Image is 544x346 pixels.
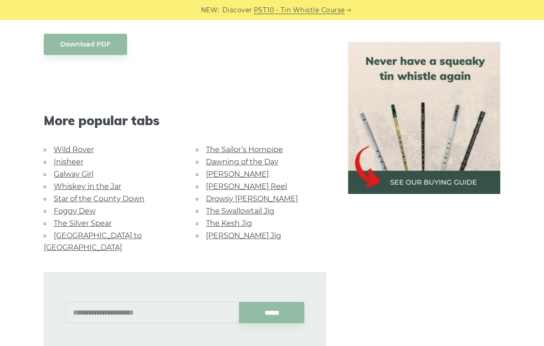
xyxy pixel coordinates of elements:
a: [GEOGRAPHIC_DATA] to [GEOGRAPHIC_DATA] [44,231,142,252]
a: Galway Girl [54,170,93,178]
a: Wild Rover [54,145,94,154]
a: The Swallowtail Jig [206,207,274,215]
a: Foggy Dew [54,207,96,215]
a: Dawning of the Day [206,158,278,166]
a: [PERSON_NAME] Jig [206,231,281,240]
a: PST10 - Tin Whistle Course [254,5,345,15]
a: Inisheer [54,158,83,166]
span: Discover [222,5,252,15]
a: [PERSON_NAME] Reel [206,182,287,191]
span: More popular tabs [44,113,327,128]
a: [PERSON_NAME] [206,170,269,178]
img: tin whistle buying guide [348,42,500,194]
a: The Sailor’s Hornpipe [206,145,283,154]
a: Download PDF [44,34,127,55]
a: Star of the County Down [54,194,144,203]
a: The Silver Spear [54,219,112,228]
span: NEW: [201,5,220,15]
a: Drowsy [PERSON_NAME] [206,194,298,203]
a: The Kesh Jig [206,219,252,228]
a: Whiskey in the Jar [54,182,121,191]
